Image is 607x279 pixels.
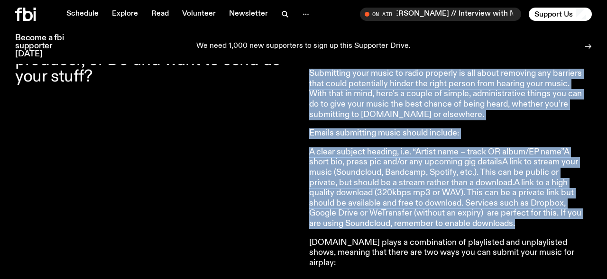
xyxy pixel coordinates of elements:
span: Support Us [534,10,573,18]
p: A clear subject heading, i.e. “Artist name – track OR album/EP name”A short bio, press pic and/or... [309,147,582,229]
p: Are you a musician, in a band, a producer, or DJ and want to send us your stuff? [15,36,298,85]
a: Volunteer [176,8,221,21]
button: Support Us [529,8,592,21]
a: Explore [106,8,144,21]
a: Newsletter [223,8,274,21]
a: Schedule [61,8,104,21]
button: On AirMornings with [PERSON_NAME] // Interview with Momma [360,8,521,21]
p: Emails submitting music should include: [309,128,582,139]
p: We need 1,000 new supporters to sign up this Supporter Drive. [196,42,411,51]
a: Read [146,8,175,21]
p: Submitting your music to radio properly is all about removing any barriers that could potentially... [309,69,582,120]
h3: Become a fbi supporter [DATE] [15,34,76,58]
p: [DOMAIN_NAME] plays a combination of playlisted and unplaylisted shows, meaning that there are tw... [309,238,582,269]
